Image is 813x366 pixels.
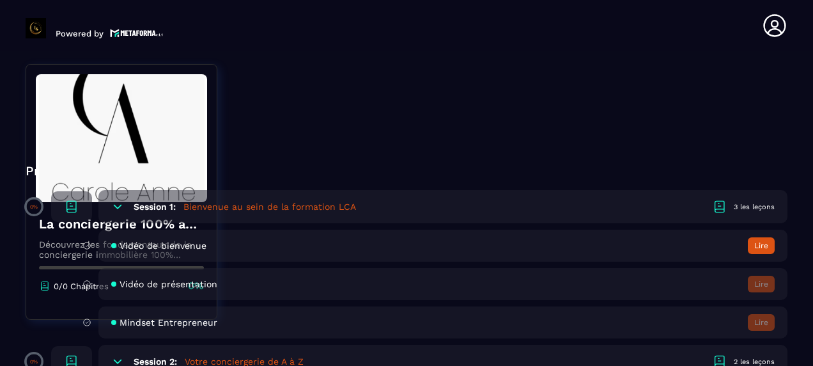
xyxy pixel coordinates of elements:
[748,276,775,292] button: Lire
[110,28,164,38] img: logo
[54,282,109,291] p: 0/0 Chapitres
[120,279,217,289] span: Vidéo de présentation
[39,215,204,233] h4: La conciergerie 100% automatisée
[748,314,775,331] button: Lire
[36,74,207,202] img: banner
[183,200,356,213] h5: Bienvenue au sein de la formation LCA
[30,204,38,210] p: 0%
[56,29,104,38] p: Powered by
[26,162,787,180] p: Programme du cours
[748,237,775,254] button: Lire
[39,239,204,260] p: Découvrez les fondamentaux de la conciergerie immobilière 100% automatisée. Cette formation est c...
[30,359,38,365] p: 0%
[120,317,217,328] span: Mindset Entrepreneur
[734,202,775,212] div: 3 les leçons
[26,18,46,38] img: logo-branding
[134,202,176,212] h6: Session 1:
[120,241,206,251] span: Vidéo de bienvenue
